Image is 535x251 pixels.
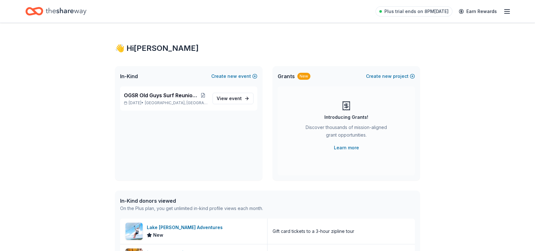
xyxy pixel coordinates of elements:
button: Createnewproject [366,72,415,80]
img: Image for Lake Travis Zipline Adventures [125,223,143,240]
div: On the Plus plan, you get unlimited in-kind profile views each month. [120,205,263,212]
span: OGSR Old Guys Surf Reunion Annual Event [124,92,199,99]
div: New [297,73,310,80]
a: Home [25,4,86,19]
p: [DATE] • [124,100,207,105]
div: Lake [PERSON_NAME] Adventures [147,224,225,231]
span: In-Kind [120,72,138,80]
span: new [382,72,392,80]
a: Learn more [334,144,359,152]
span: new [227,72,237,80]
a: Earn Rewards [455,6,501,17]
span: Grants [278,72,295,80]
span: Plus trial ends on 8PM[DATE] [384,8,449,15]
div: Gift card tickets to a 3-hour zipline tour [273,227,354,235]
button: Createnewevent [211,72,257,80]
div: Discover thousands of mission-aligned grant opportunities. [303,124,389,141]
div: In-Kind donors viewed [120,197,263,205]
span: View [217,95,242,102]
span: [GEOGRAPHIC_DATA], [GEOGRAPHIC_DATA] [145,100,207,105]
div: Introducing Grants! [324,113,368,121]
span: event [229,96,242,101]
a: Plus trial ends on 8PM[DATE] [376,6,452,17]
div: 👋 Hi [PERSON_NAME] [115,43,420,53]
a: View event [213,93,254,104]
span: New [153,231,163,239]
